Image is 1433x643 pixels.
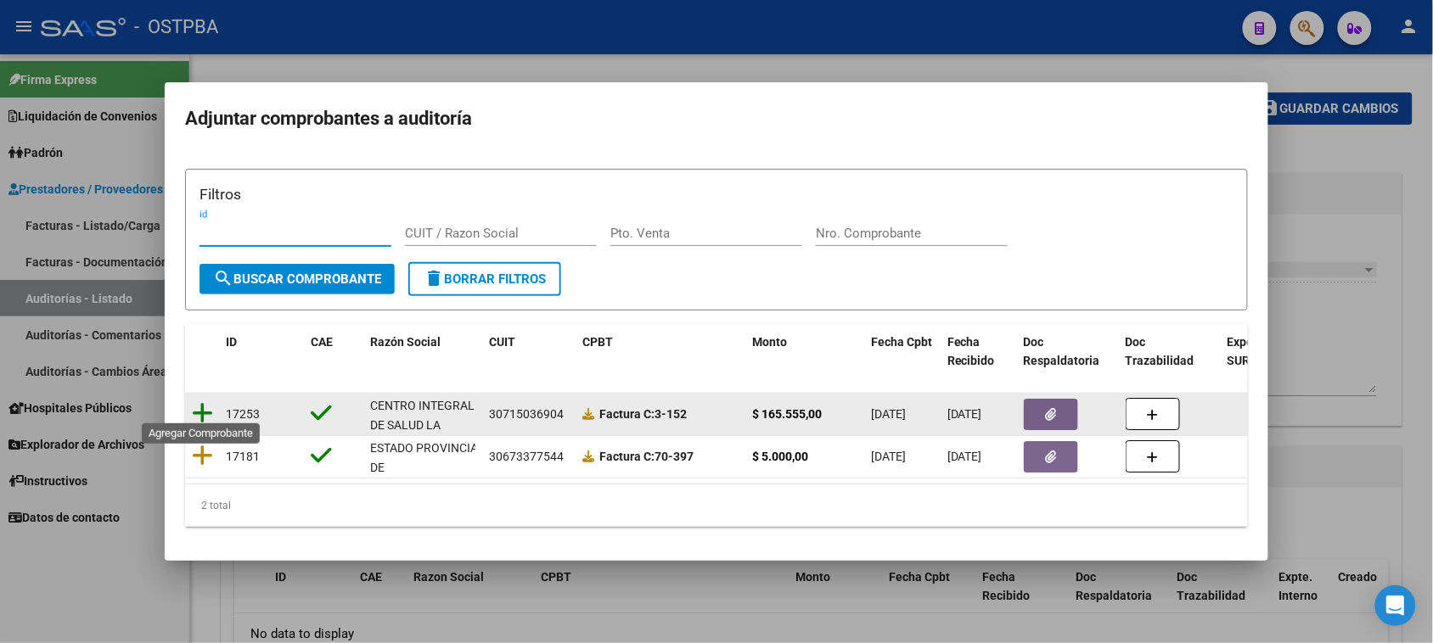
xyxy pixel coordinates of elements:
datatable-header-cell: CUIT [482,324,576,380]
span: [DATE] [947,407,982,421]
strong: 3-152 [599,407,687,421]
div: Open Intercom Messenger [1375,585,1416,626]
div: CENTRO INTEGRAL DE SALUD LA BANDA [370,396,475,454]
button: Borrar Filtros [408,262,561,296]
strong: 70-397 [599,450,694,463]
datatable-header-cell: Razón Social [363,324,482,380]
span: Monto [752,335,787,349]
span: [DATE] [871,407,906,421]
span: CPBT [582,335,613,349]
datatable-header-cell: CPBT [576,324,745,380]
span: Fecha Cpbt [871,335,932,349]
datatable-header-cell: ID [219,324,304,380]
datatable-header-cell: Expediente SUR Asociado [1221,324,1314,380]
span: [DATE] [871,450,906,463]
span: Factura C: [599,450,655,463]
span: ID [226,335,237,349]
datatable-header-cell: Doc Trazabilidad [1119,324,1221,380]
span: 17253 [226,407,260,421]
datatable-header-cell: Fecha Cpbt [864,324,941,380]
strong: $ 5.000,00 [752,450,808,463]
span: Fecha Recibido [947,335,995,368]
span: Doc Trazabilidad [1126,335,1194,368]
datatable-header-cell: Fecha Recibido [941,324,1017,380]
h2: Adjuntar comprobantes a auditoría [185,103,1248,135]
div: ESTADO PROVINCIA DE [GEOGRAPHIC_DATA][PERSON_NAME] [370,439,485,516]
span: CAE [311,335,333,349]
datatable-header-cell: Doc Respaldatoria [1017,324,1119,380]
div: 2 total [185,484,1248,527]
span: [DATE] [947,450,982,463]
span: 30715036904 [489,407,564,421]
span: Buscar Comprobante [213,271,381,287]
strong: $ 165.555,00 [752,407,822,421]
span: Factura C: [599,407,655,421]
span: Razón Social [370,335,441,349]
span: Doc Respaldatoria [1024,335,1100,368]
span: CUIT [489,335,515,349]
span: Expediente SUR Asociado [1228,335,1303,368]
mat-icon: search [213,268,233,288]
span: 30673377544 [489,450,564,463]
h3: Filtros [199,183,1234,205]
datatable-header-cell: CAE [304,324,363,380]
span: 17181 [226,450,260,463]
datatable-header-cell: Monto [745,324,864,380]
mat-icon: delete [424,268,444,288]
button: Buscar Comprobante [199,264,395,294]
span: Borrar Filtros [424,271,546,287]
